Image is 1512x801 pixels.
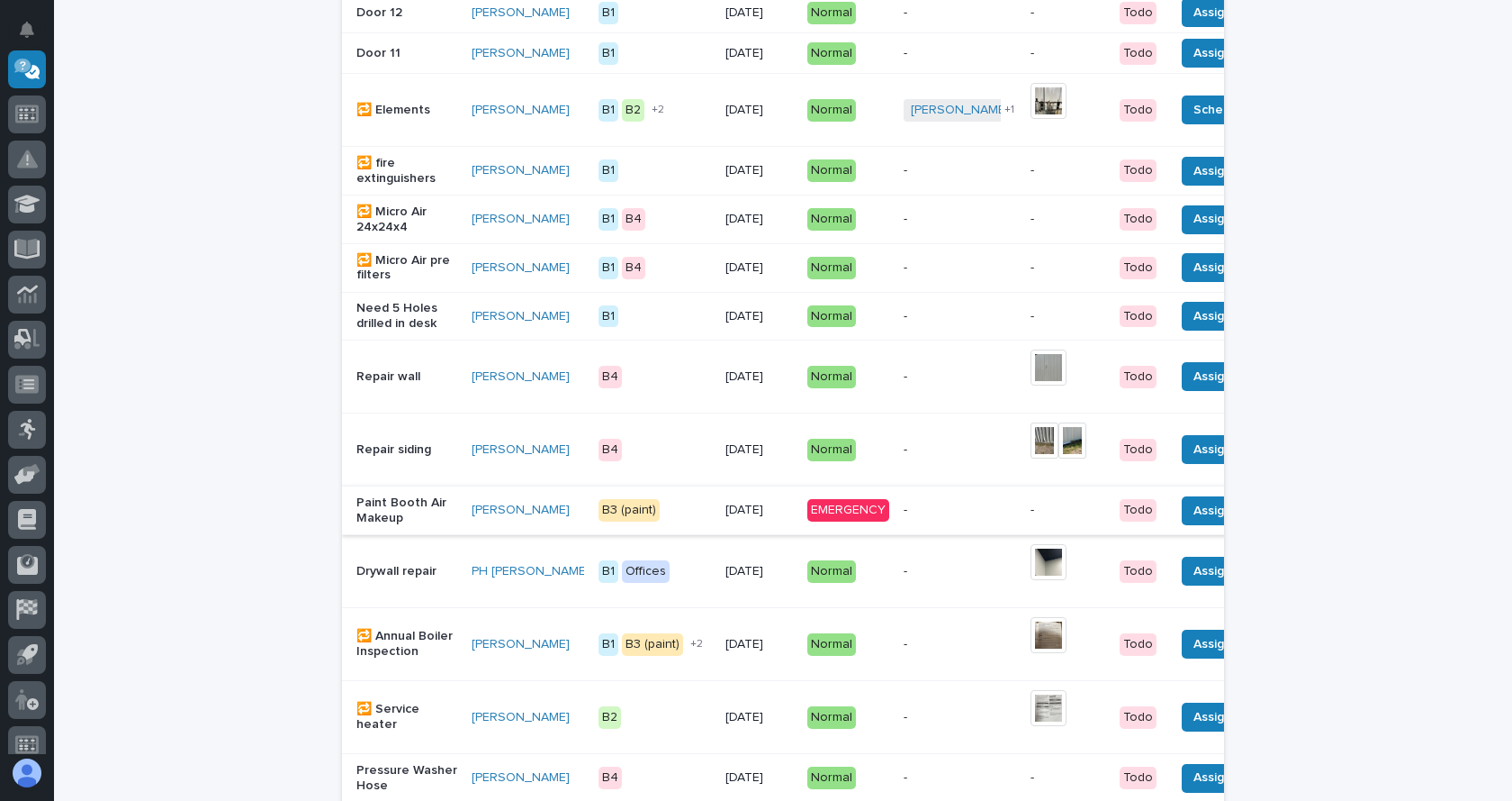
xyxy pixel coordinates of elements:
[356,46,457,61] p: Door 11
[1193,208,1231,230] span: Assign
[725,260,793,276] p: [DATE]
[1193,560,1231,582] span: Assign
[1182,435,1243,464] button: Assign
[342,243,1390,292] tr: 🔁 Micro Air pre filters[PERSON_NAME] B1B4[DATE]Normal--TodoAssignDone
[472,564,589,579] a: PH [PERSON_NAME]
[725,369,793,385] p: [DATE]
[1182,39,1243,68] button: Assign
[1193,500,1231,522] span: Assign
[807,439,856,461] div: Normal
[807,499,889,522] div: EMERGENCY
[1193,366,1231,387] span: Assign
[1182,302,1243,331] button: Assign
[904,503,1016,518] p: -
[472,770,570,786] a: [PERSON_NAME]
[356,442,457,458] p: Repair siding
[472,46,570,61] a: [PERSON_NAME]
[1182,703,1243,732] button: Assign
[904,260,1016,276] p: -
[904,309,1016,324] p: -
[598,366,622,388] div: B4
[1193,99,1248,121] span: Schedule
[342,608,1390,681] tr: 🔁 Annual Boiler Inspection[PERSON_NAME] B1B3 (paint)+2[DATE]Normal-TodoAssignDone
[342,535,1390,608] tr: Drywall repairPH [PERSON_NAME] B1Offices[DATE]Normal-TodoAssignDone
[1120,499,1156,522] div: Todo
[356,763,457,794] p: Pressure Washer Hose
[342,196,1390,244] tr: 🔁 Micro Air 24x24x4[PERSON_NAME] B1B4[DATE]Normal--TodoAssignDone
[1182,253,1243,282] button: Assign
[904,212,1016,227] p: -
[1182,362,1243,391] button: Assign
[1030,309,1104,324] p: -
[1193,2,1231,23] span: Assign
[1120,257,1156,279] div: Todo
[807,366,856,388] div: Normal
[904,710,1016,725] p: -
[1182,557,1243,586] button: Assign
[1193,706,1231,728] span: Assign
[342,681,1390,754] tr: 🔁 Service heater[PERSON_NAME] B2[DATE]Normal-TodoAssignDone
[725,637,793,652] p: [DATE]
[356,369,457,385] p: Repair wall
[356,5,457,21] p: Door 12
[725,46,793,61] p: [DATE]
[911,103,1009,118] a: [PERSON_NAME]
[1120,706,1156,729] div: Todo
[904,163,1016,178] p: -
[1182,96,1260,124] button: Schedule
[1120,439,1156,461] div: Todo
[356,253,457,284] p: 🔁 Micro Air pre filters
[472,369,570,385] a: [PERSON_NAME]
[342,414,1390,487] tr: Repair siding[PERSON_NAME] B4[DATE]Normal-TodoAssignDone
[904,442,1016,458] p: -
[1120,2,1156,24] div: Todo
[22,22,46,50] div: Notifications
[1193,633,1231,655] span: Assign
[622,257,645,279] div: B4
[356,205,457,235] p: 🔁 Micro Air 24x24x4
[725,163,793,178] p: [DATE]
[598,767,622,789] div: B4
[807,42,856,65] div: Normal
[598,2,618,24] div: B1
[807,2,856,24] div: Normal
[472,212,570,227] a: [PERSON_NAME]
[598,706,621,729] div: B2
[472,503,570,518] a: [PERSON_NAME]
[1030,5,1104,21] p: -
[807,159,856,182] div: Normal
[904,564,1016,579] p: -
[342,33,1390,74] tr: Door 11[PERSON_NAME] B1[DATE]Normal--TodoAssignDone
[356,702,457,733] p: 🔁 Service heater
[472,710,570,725] a: [PERSON_NAME]
[1120,208,1156,231] div: Todo
[1120,159,1156,182] div: Todo
[598,439,622,461] div: B4
[904,770,1016,786] p: -
[807,560,856,583] div: Normal
[622,99,644,122] div: B2
[598,42,618,65] div: B1
[904,46,1016,61] p: -
[1030,46,1104,61] p: -
[1120,767,1156,789] div: Todo
[1120,633,1156,656] div: Todo
[807,767,856,789] div: Normal
[1182,764,1243,793] button: Assign
[1120,42,1156,65] div: Todo
[356,301,457,332] p: Need 5 Holes drilled in desk
[904,637,1016,652] p: -
[598,257,618,279] div: B1
[622,208,645,231] div: B4
[342,487,1390,535] tr: Paint Booth Air Makeup[PERSON_NAME] B3 (paint)[DATE]EMERGENCY--TodoAssignDone
[356,629,457,660] p: 🔁 Annual Boiler Inspection
[1120,366,1156,388] div: Todo
[342,74,1390,147] tr: 🔁 Elements[PERSON_NAME] B1B2+2[DATE]Normal[PERSON_NAME] +1TodoScheduleDone
[1193,42,1231,64] span: Assign
[690,639,703,650] span: + 2
[598,633,618,656] div: B1
[1030,260,1104,276] p: -
[1004,105,1014,115] span: + 1
[1193,305,1231,327] span: Assign
[8,754,46,792] button: users-avatar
